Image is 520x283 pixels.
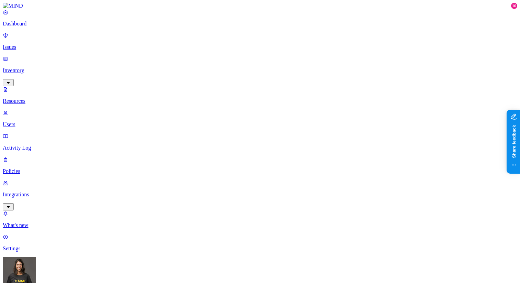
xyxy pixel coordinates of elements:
p: Integrations [3,192,517,198]
a: Policies [3,156,517,174]
a: Settings [3,234,517,252]
p: Resources [3,98,517,104]
p: Policies [3,168,517,174]
p: Activity Log [3,145,517,151]
a: Users [3,110,517,128]
a: Inventory [3,56,517,85]
p: Inventory [3,67,517,74]
p: What's new [3,222,517,228]
a: Resources [3,86,517,104]
a: What's new [3,210,517,228]
a: MIND [3,3,517,9]
p: Settings [3,246,517,252]
a: Issues [3,32,517,50]
p: Users [3,121,517,128]
p: Issues [3,44,517,50]
div: 10 [511,3,517,9]
img: MIND [3,3,23,9]
p: Dashboard [3,21,517,27]
a: Activity Log [3,133,517,151]
a: Integrations [3,180,517,209]
a: Dashboard [3,9,517,27]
